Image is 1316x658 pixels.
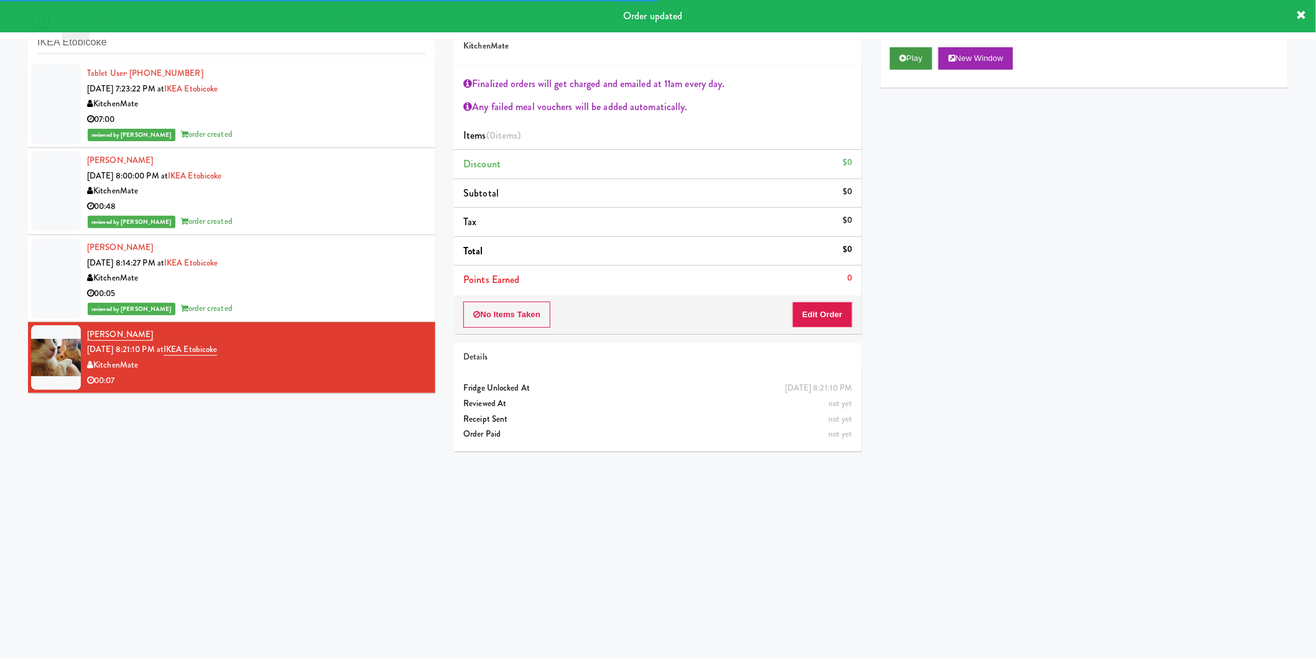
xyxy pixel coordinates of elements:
[87,83,164,95] span: [DATE] 7:23:22 PM at
[87,257,164,269] span: [DATE] 8:14:27 PM at
[463,42,852,51] h5: KitchenMate
[785,381,853,396] div: [DATE] 8:21:10 PM
[164,257,218,269] a: IKEA Etobicoke
[87,328,153,341] a: [PERSON_NAME]
[87,358,426,373] div: KitchenMate
[890,47,933,70] button: Play
[87,199,426,215] div: 00:48
[463,412,852,427] div: Receipt Sent
[938,47,1013,70] button: New Window
[463,186,499,200] span: Subtotal
[828,413,853,425] span: not yet
[87,112,426,127] div: 07:00
[87,343,164,355] span: [DATE] 8:21:10 PM at
[28,148,435,235] li: [PERSON_NAME][DATE] 8:00:00 PM atIKEA EtobicokeKitchenMate00:48reviewed by [PERSON_NAME]order cre...
[88,129,175,141] span: reviewed by [PERSON_NAME]
[463,272,519,287] span: Points Earned
[126,67,203,79] span: · [PHONE_NUMBER]
[463,427,852,442] div: Order Paid
[843,213,852,228] div: $0
[463,215,476,229] span: Tax
[843,184,852,200] div: $0
[168,170,221,182] a: IKEA Etobicoke
[28,61,435,148] li: Tablet User· [PHONE_NUMBER][DATE] 7:23:22 PM atIKEA EtobicokeKitchenMate07:00reviewed by [PERSON_...
[463,157,501,171] span: Discount
[87,286,426,302] div: 00:05
[486,128,521,142] span: (0 )
[828,397,853,409] span: not yet
[88,216,175,228] span: reviewed by [PERSON_NAME]
[496,128,518,142] ng-pluralize: items
[87,183,426,199] div: KitchenMate
[463,75,852,93] div: Finalized orders will get charged and emailed at 11am every day.
[181,302,233,314] span: order created
[463,244,483,258] span: Total
[623,9,682,23] span: Order updated
[463,350,852,365] div: Details
[164,343,217,356] a: IKEA Etobicoke
[463,98,852,116] div: Any failed meal vouchers will be added automatically.
[792,302,853,328] button: Edit Order
[87,154,153,166] a: [PERSON_NAME]
[848,271,853,286] div: 0
[87,96,426,112] div: KitchenMate
[87,241,153,253] a: [PERSON_NAME]
[181,128,233,140] span: order created
[843,242,852,257] div: $0
[181,215,233,227] span: order created
[463,128,521,142] span: Items
[37,31,426,54] input: Search vision orders
[88,303,175,315] span: reviewed by [PERSON_NAME]
[463,302,550,328] button: No Items Taken
[87,67,203,79] a: Tablet User· [PHONE_NUMBER]
[28,235,435,322] li: [PERSON_NAME][DATE] 8:14:27 PM atIKEA EtobicokeKitchenMate00:05reviewed by [PERSON_NAME]order cre...
[87,170,168,182] span: [DATE] 8:00:00 PM at
[87,271,426,286] div: KitchenMate
[463,381,852,396] div: Fridge Unlocked At
[463,396,852,412] div: Reviewed At
[843,155,852,170] div: $0
[164,83,218,95] a: IKEA Etobicoke
[87,373,426,389] div: 00:07
[828,428,853,440] span: not yet
[28,322,435,393] li: [PERSON_NAME][DATE] 8:21:10 PM atIKEA EtobicokeKitchenMate00:07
